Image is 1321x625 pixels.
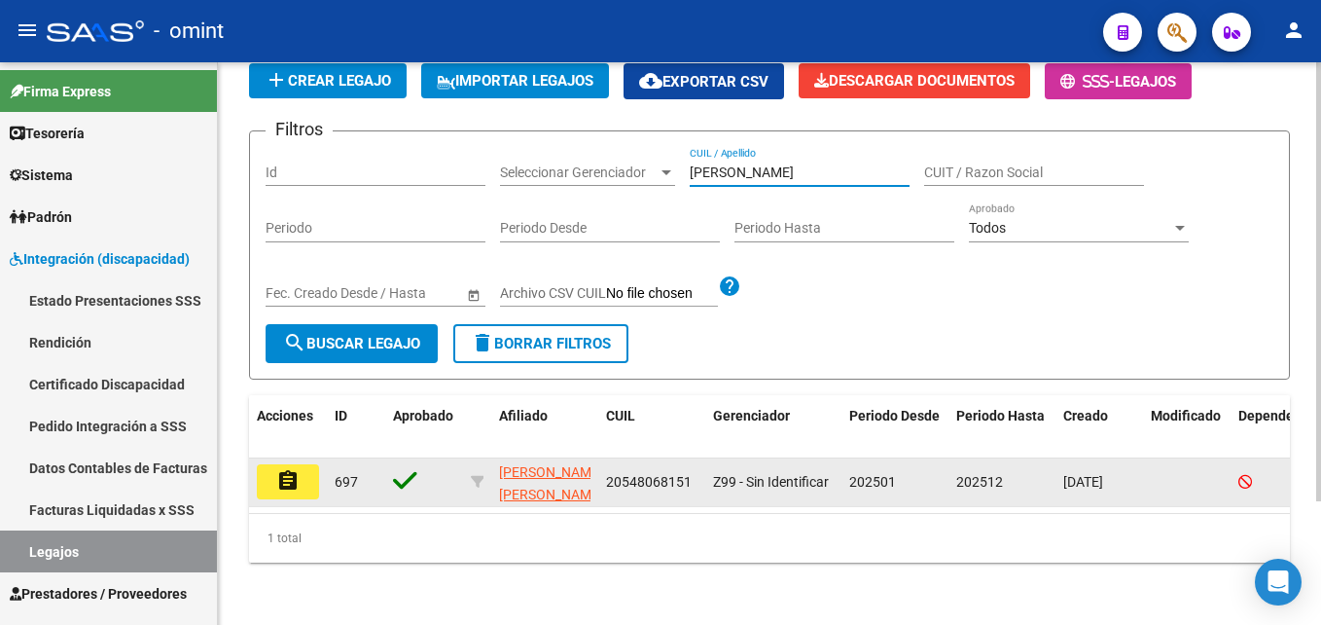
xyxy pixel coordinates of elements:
span: CUIL [606,408,635,423]
span: 202512 [956,474,1003,490]
datatable-header-cell: Aprobado [385,395,463,460]
datatable-header-cell: Modificado [1143,395,1231,460]
span: Firma Express [10,81,111,102]
span: Dependencia [1238,408,1320,423]
span: Z99 - Sin Identificar [713,474,829,490]
span: Creado [1063,408,1108,423]
span: 202501 [849,474,896,490]
span: Borrar Filtros [471,335,611,352]
datatable-header-cell: Creado [1055,395,1143,460]
input: Archivo CSV CUIL [606,285,718,303]
span: 697 [335,474,358,490]
mat-icon: delete [471,331,494,354]
datatable-header-cell: CUIL [598,395,705,460]
span: Crear Legajo [265,72,391,90]
input: End date [342,285,438,302]
span: Integración (discapacidad) [10,248,190,270]
span: Archivo CSV CUIL [500,285,606,301]
datatable-header-cell: ID [327,395,385,460]
mat-icon: search [283,331,306,354]
mat-icon: assignment [276,469,300,493]
span: Buscar Legajo [283,335,420,352]
span: Gerenciador [713,408,790,423]
mat-icon: add [265,68,288,92]
datatable-header-cell: Periodo Desde [841,395,948,460]
span: [PERSON_NAME] [PERSON_NAME] [499,464,603,502]
span: Padrón [10,206,72,228]
h3: Filtros [266,116,333,143]
span: Acciones [257,408,313,423]
button: -Legajos [1045,63,1192,99]
span: Aprobado [393,408,453,423]
span: IMPORTAR LEGAJOS [437,72,593,90]
span: Exportar CSV [639,73,768,91]
div: Open Intercom Messenger [1255,559,1302,606]
button: Borrar Filtros [453,324,628,363]
datatable-header-cell: Gerenciador [705,395,841,460]
span: Prestadores / Proveedores [10,583,187,605]
span: Periodo Desde [849,408,940,423]
span: - omint [154,10,224,53]
span: Todos [969,220,1006,236]
div: 1 total [249,514,1290,563]
span: Modificado [1151,408,1221,423]
span: [DATE] [1063,474,1103,490]
datatable-header-cell: Acciones [249,395,327,460]
span: Legajos [1115,73,1176,91]
span: Seleccionar Gerenciador [500,165,658,181]
span: Tesorería [10,123,85,144]
span: - [1060,73,1115,91]
span: Descargar Documentos [814,72,1015,90]
button: IMPORTAR LEGAJOS [421,63,609,98]
span: ID [335,408,347,423]
button: Exportar CSV [624,63,784,99]
mat-icon: menu [16,18,39,42]
button: Descargar Documentos [799,63,1030,98]
mat-icon: help [718,275,741,298]
button: Crear Legajo [249,63,407,98]
mat-icon: person [1282,18,1305,42]
input: Start date [266,285,326,302]
button: Buscar Legajo [266,324,438,363]
span: Periodo Hasta [956,408,1045,423]
button: Open calendar [463,284,483,305]
span: Afiliado [499,408,548,423]
mat-icon: cloud_download [639,69,662,92]
span: Sistema [10,165,73,186]
datatable-header-cell: Periodo Hasta [948,395,1055,460]
span: 20548068151 [606,474,692,490]
datatable-header-cell: Afiliado [491,395,598,460]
